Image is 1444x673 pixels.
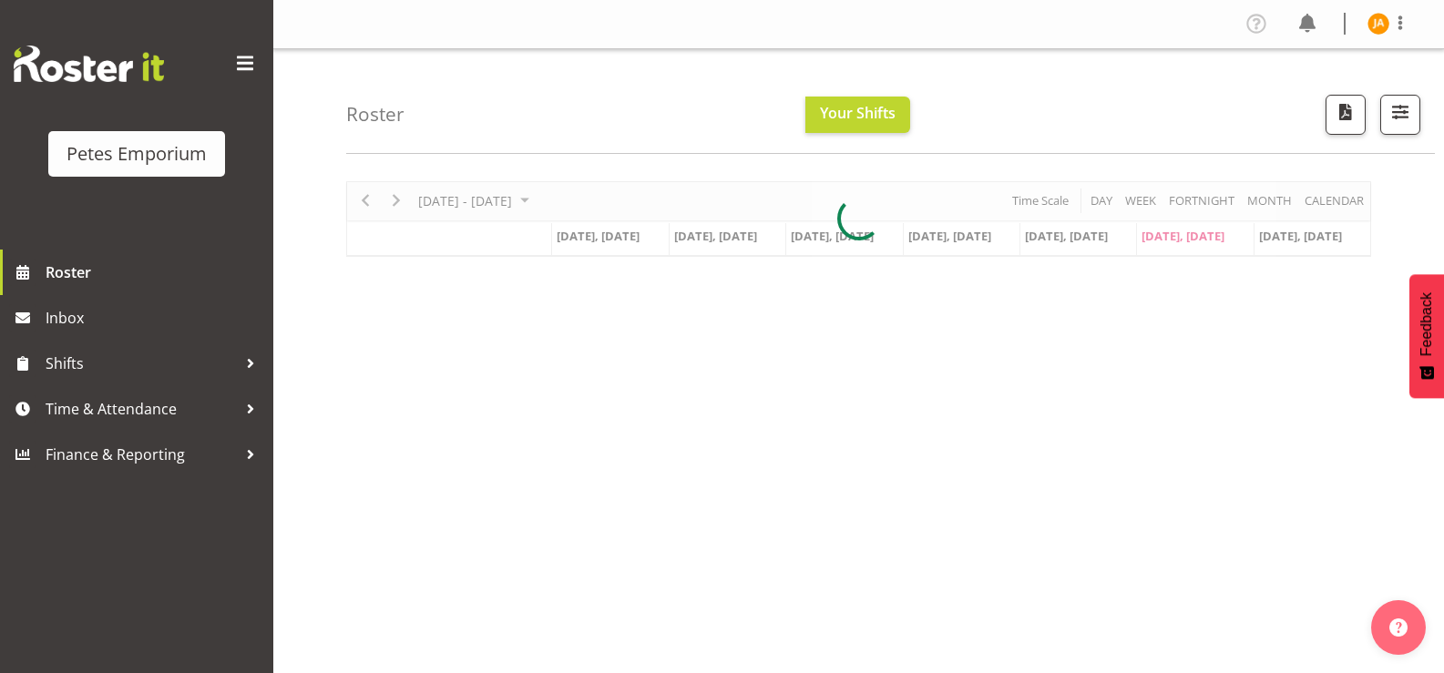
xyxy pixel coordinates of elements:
span: Your Shifts [820,103,896,123]
span: Feedback [1418,292,1435,356]
span: Finance & Reporting [46,441,237,468]
button: Download a PDF of the roster according to the set date range. [1326,95,1366,135]
img: jeseryl-armstrong10788.jpg [1367,13,1389,35]
button: Your Shifts [805,97,910,133]
span: Roster [46,259,264,286]
button: Feedback - Show survey [1409,274,1444,398]
h4: Roster [346,104,405,125]
img: Rosterit website logo [14,46,164,82]
div: Petes Emporium [67,140,207,168]
span: Shifts [46,350,237,377]
img: help-xxl-2.png [1389,618,1408,637]
span: Time & Attendance [46,395,237,423]
button: Filter Shifts [1380,95,1420,135]
span: Inbox [46,304,264,331]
